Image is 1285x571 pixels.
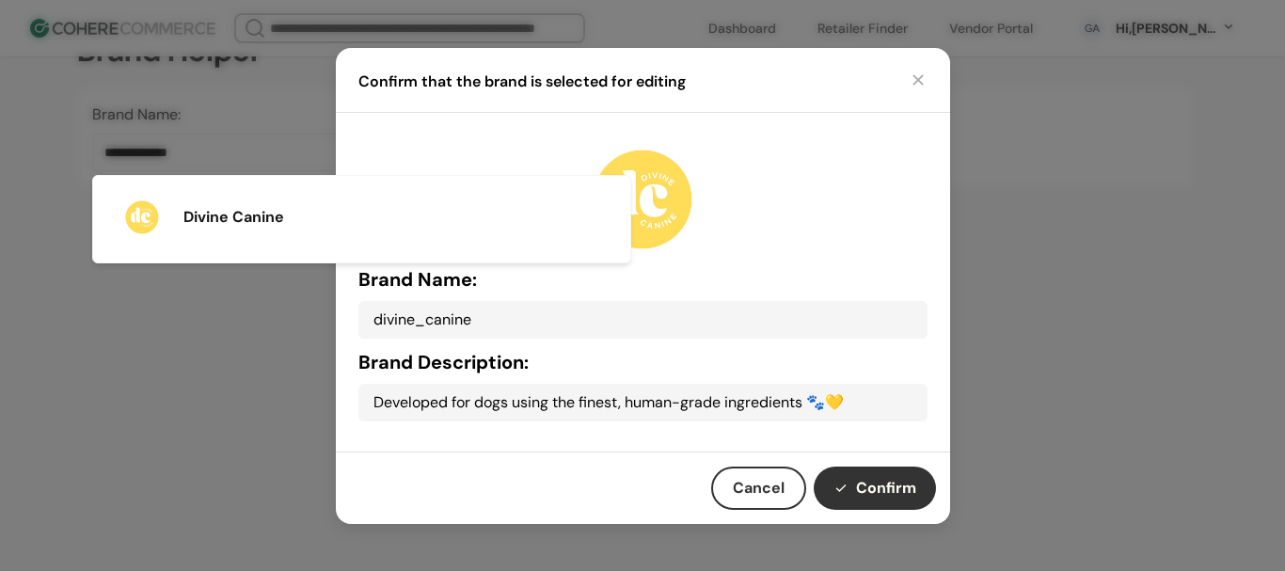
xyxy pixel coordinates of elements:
div: Developed for dogs using the finest, human-grade ingredients 🐾💛 [358,384,928,421]
h5: Brand Name: [358,265,928,293]
img: Profile Image [123,198,161,236]
button: Cancel [711,467,806,510]
div: divine_canine [358,301,928,339]
span: Divine Canine [183,206,284,229]
h5: Brand Description: [358,348,928,376]
h4: Confirm that the brand is selected for editing [358,71,686,93]
button: Confirm [814,467,936,510]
